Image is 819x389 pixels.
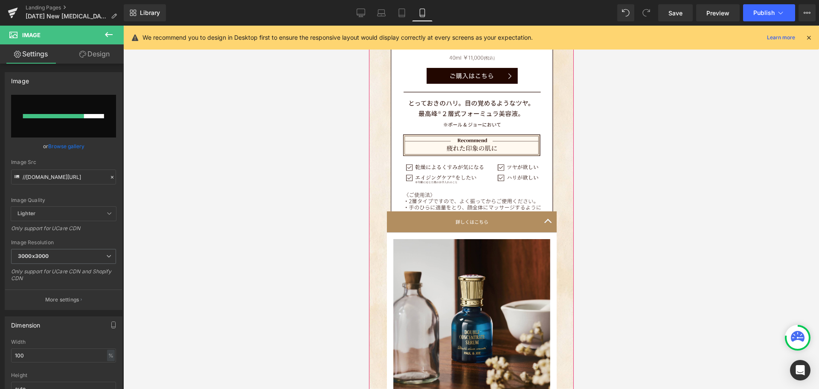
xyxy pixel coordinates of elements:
a: Landing Pages [26,4,124,11]
a: Browse gallery [48,139,84,154]
button: More [799,4,816,21]
span: [DATE] New [MEDICAL_DATA] [26,13,107,20]
button: Publish [743,4,795,21]
a: Preview [696,4,740,21]
p: We recommend you to design in Desktop first to ensure the responsive layout would display correct... [142,33,533,42]
p: More settings [45,296,79,304]
p: 詳しくはこちら [35,192,171,200]
div: Width [11,339,116,345]
div: Image Quality [11,197,116,203]
span: Library [140,9,160,17]
div: Open Intercom Messenger [790,360,810,380]
span: Save [668,9,682,18]
button: Redo [638,4,655,21]
div: Image Src [11,159,116,165]
a: New Library [124,4,166,21]
span: Publish [753,9,775,16]
div: Image Resolution [11,240,116,246]
div: Dimension [11,317,41,329]
a: Mobile [412,4,433,21]
a: Laptop [371,4,392,21]
button: More settings [5,290,122,310]
input: auto [11,348,116,363]
a: Design [64,44,125,64]
span: Image [22,32,41,38]
input: Link [11,170,116,184]
div: Image [11,73,29,85]
b: Lighter [17,210,35,216]
div: Only support for UCare CDN and Shopify CDN [11,268,116,287]
button: Undo [617,4,634,21]
div: % [107,350,115,361]
a: Desktop [351,4,371,21]
span: Preview [706,9,729,18]
div: Only support for UCare CDN [11,225,116,237]
div: Height [11,372,116,378]
div: or [11,142,116,151]
a: Learn more [764,32,799,43]
a: Tablet [392,4,412,21]
b: 3000x3000 [18,253,49,259]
